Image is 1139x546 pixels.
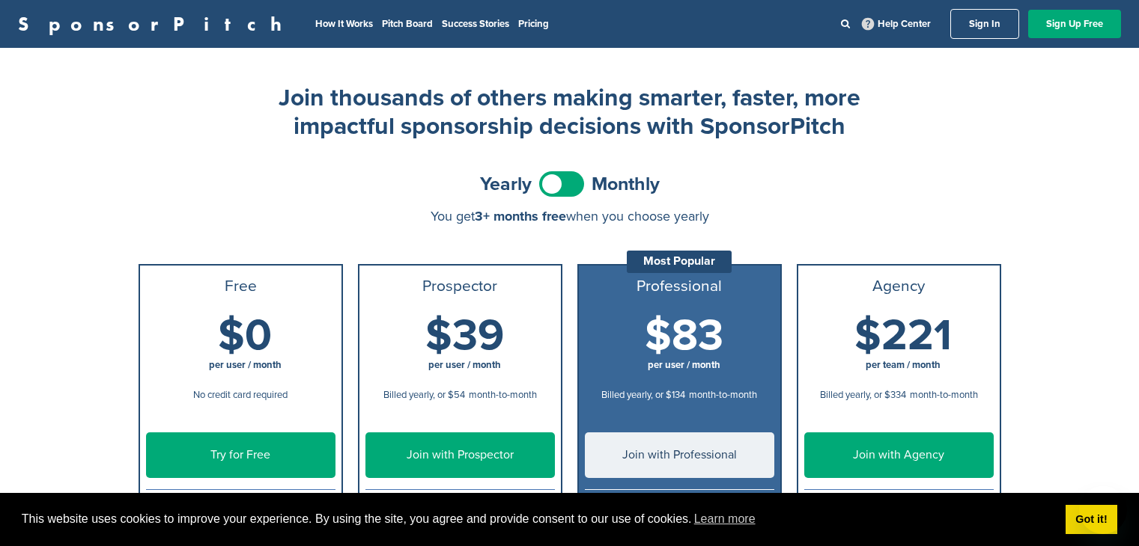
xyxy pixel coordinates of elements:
a: Try for Free [146,432,335,478]
a: Success Stories [442,18,509,30]
a: Join with Agency [804,432,994,478]
a: Pricing [518,18,549,30]
span: per user / month [648,359,720,371]
span: month-to-month [689,389,757,401]
a: learn more about cookies [692,508,758,530]
a: Sign In [950,9,1019,39]
a: SponsorPitch [18,14,291,34]
span: Billed yearly, or $334 [820,389,906,401]
span: per user / month [428,359,501,371]
span: month-to-month [910,389,978,401]
div: Most Popular [627,251,732,273]
span: $221 [854,310,952,362]
span: This website uses cookies to improve your experience. By using the site, you agree and provide co... [22,508,1054,530]
a: dismiss cookie message [1066,505,1117,535]
h3: Agency [804,277,994,295]
a: Pitch Board [382,18,433,30]
span: Billed yearly, or $134 [601,389,685,401]
a: Sign Up Free [1028,10,1121,38]
a: Join with Prospector [365,432,555,478]
span: No credit card required [193,389,288,401]
span: Billed yearly, or $54 [383,389,465,401]
span: 3+ months free [475,208,566,224]
h3: Free [146,277,335,295]
h3: Prospector [365,277,555,295]
span: per user / month [209,359,282,371]
h2: Join thousands of others making smarter, faster, more impactful sponsorship decisions with Sponso... [270,84,869,141]
div: You get when you choose yearly [139,209,1001,224]
a: How It Works [315,18,373,30]
h3: Professional [585,277,774,295]
span: Monthly [592,175,660,194]
span: $83 [645,310,723,362]
a: Join with Professional [585,432,774,478]
span: month-to-month [469,389,537,401]
a: Help Center [859,15,934,33]
span: per team / month [866,359,941,371]
span: Yearly [480,175,532,194]
span: $39 [425,310,504,362]
iframe: Button to launch messaging window [1079,486,1127,534]
span: $0 [218,310,272,362]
